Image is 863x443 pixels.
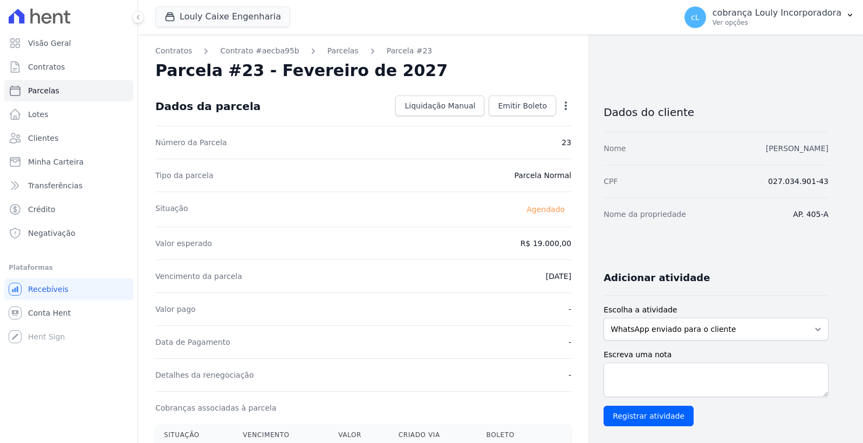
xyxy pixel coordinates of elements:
a: [PERSON_NAME] [766,144,828,153]
dt: Vencimento da parcela [155,271,242,282]
a: Parcelas [327,45,359,57]
span: Parcelas [28,85,59,96]
span: Crédito [28,204,56,215]
h3: Adicionar atividade [604,271,710,284]
dd: Parcela Normal [514,170,571,181]
dt: CPF [604,176,618,187]
p: Ver opções [713,18,841,27]
span: Negativação [28,228,76,238]
dd: 23 [561,137,571,148]
a: Contratos [155,45,192,57]
span: cL [691,13,700,21]
span: Conta Hent [28,308,71,318]
dt: Tipo da parcela [155,170,214,181]
span: Liquidação Manual [405,100,475,111]
a: Transferências [4,175,133,196]
a: Emitir Boleto [489,96,556,116]
dt: Nome [604,143,626,154]
span: Agendado [520,203,571,216]
a: Contrato #aecba95b [220,45,299,57]
a: Crédito [4,199,133,220]
dd: - [569,304,571,315]
span: Contratos [28,62,65,72]
span: Recebíveis [28,284,69,295]
a: Recebíveis [4,278,133,300]
a: Liquidação Manual [395,96,484,116]
a: Parcelas [4,80,133,101]
dd: - [569,370,571,380]
dd: R$ 19.000,00 [520,238,571,249]
div: Plataformas [9,261,129,274]
button: cL cobrança Louly Incorporadora Ver opções [676,2,863,32]
dt: Cobranças associadas à parcela [155,403,276,413]
span: Clientes [28,133,58,144]
a: Visão Geral [4,32,133,54]
h3: Dados do cliente [604,106,828,119]
a: Lotes [4,104,133,125]
span: Minha Carteira [28,156,84,167]
dd: AP. 405-A [793,209,828,220]
p: cobrança Louly Incorporadora [713,8,841,18]
span: Emitir Boleto [498,100,547,111]
a: Negativação [4,222,133,244]
dt: Detalhes da renegociação [155,370,254,380]
nav: Breadcrumb [155,45,571,57]
a: Conta Hent [4,302,133,324]
input: Registrar atividade [604,406,694,426]
a: Clientes [4,127,133,149]
dt: Valor esperado [155,238,212,249]
button: Louly Caixe Engenharia [155,6,290,27]
a: Minha Carteira [4,151,133,173]
div: Dados da parcela [155,100,261,113]
a: Parcela #23 [387,45,433,57]
dt: Nome da propriedade [604,209,686,220]
dd: [DATE] [546,271,571,282]
dt: Número da Parcela [155,137,227,148]
h2: Parcela #23 - Fevereiro de 2027 [155,61,448,80]
span: Lotes [28,109,49,120]
label: Escreva uma nota [604,349,828,360]
span: Visão Geral [28,38,71,49]
dd: - [569,337,571,347]
label: Escolha a atividade [604,304,828,316]
span: Transferências [28,180,83,191]
dt: Situação [155,203,188,216]
dt: Valor pago [155,304,196,315]
dt: Data de Pagamento [155,337,230,347]
a: Contratos [4,56,133,78]
dd: 027.034.901-43 [768,176,828,187]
